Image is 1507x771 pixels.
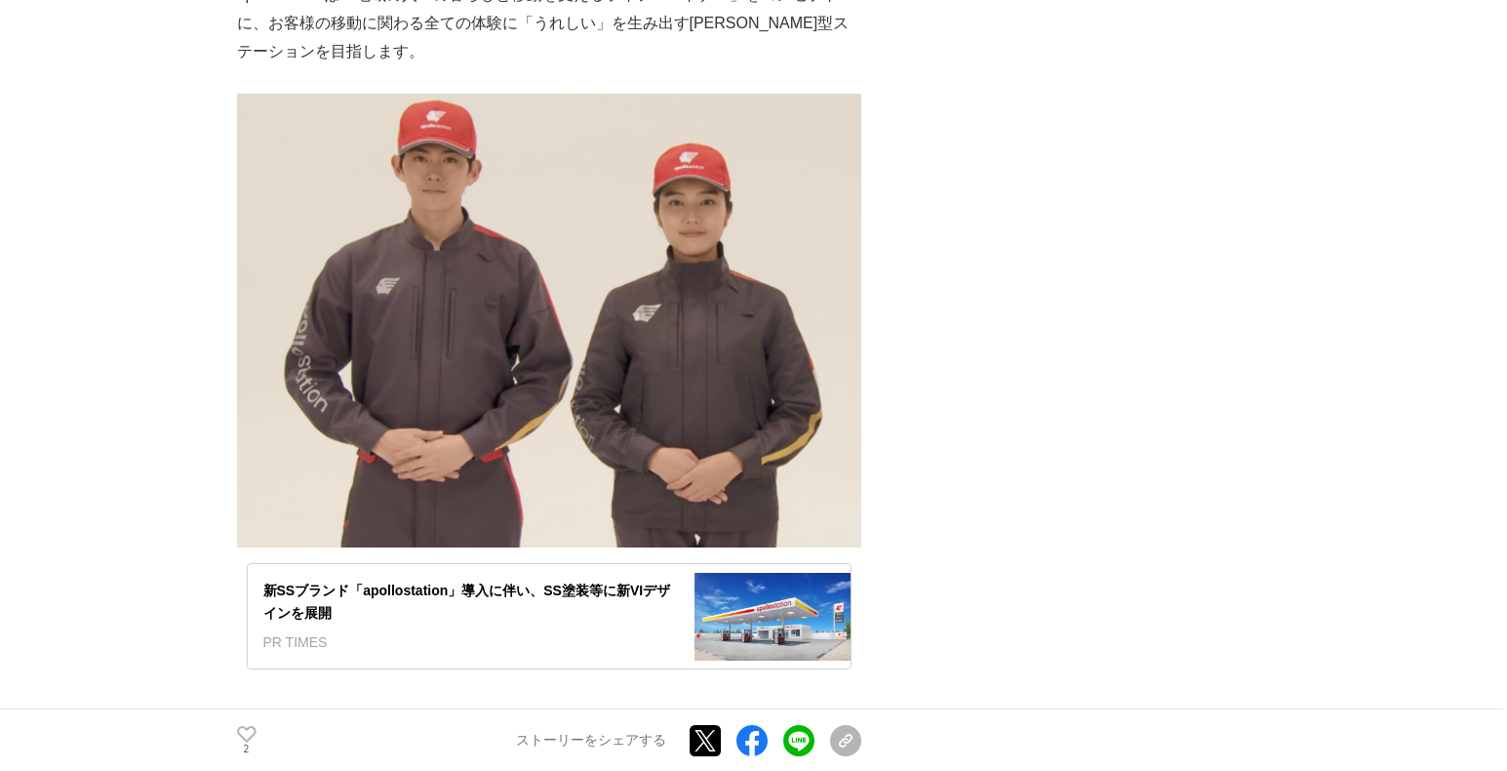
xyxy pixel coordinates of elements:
p: 2 [237,745,257,754]
p: ストーリーをシェアする [516,732,666,750]
a: 新SSブランド「apollostation」導入に伴い、SS塗装等に新VIデザインを展開PR TIMES [247,563,852,670]
img: thumbnail_163002d0-bcfe-11eb-a7c4-c38597ceb048.png [237,94,861,548]
div: 新SSブランド「apollostation」導入に伴い、SS塗装等に新VIデザインを展開 [263,580,679,624]
div: PR TIMES [263,631,679,653]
